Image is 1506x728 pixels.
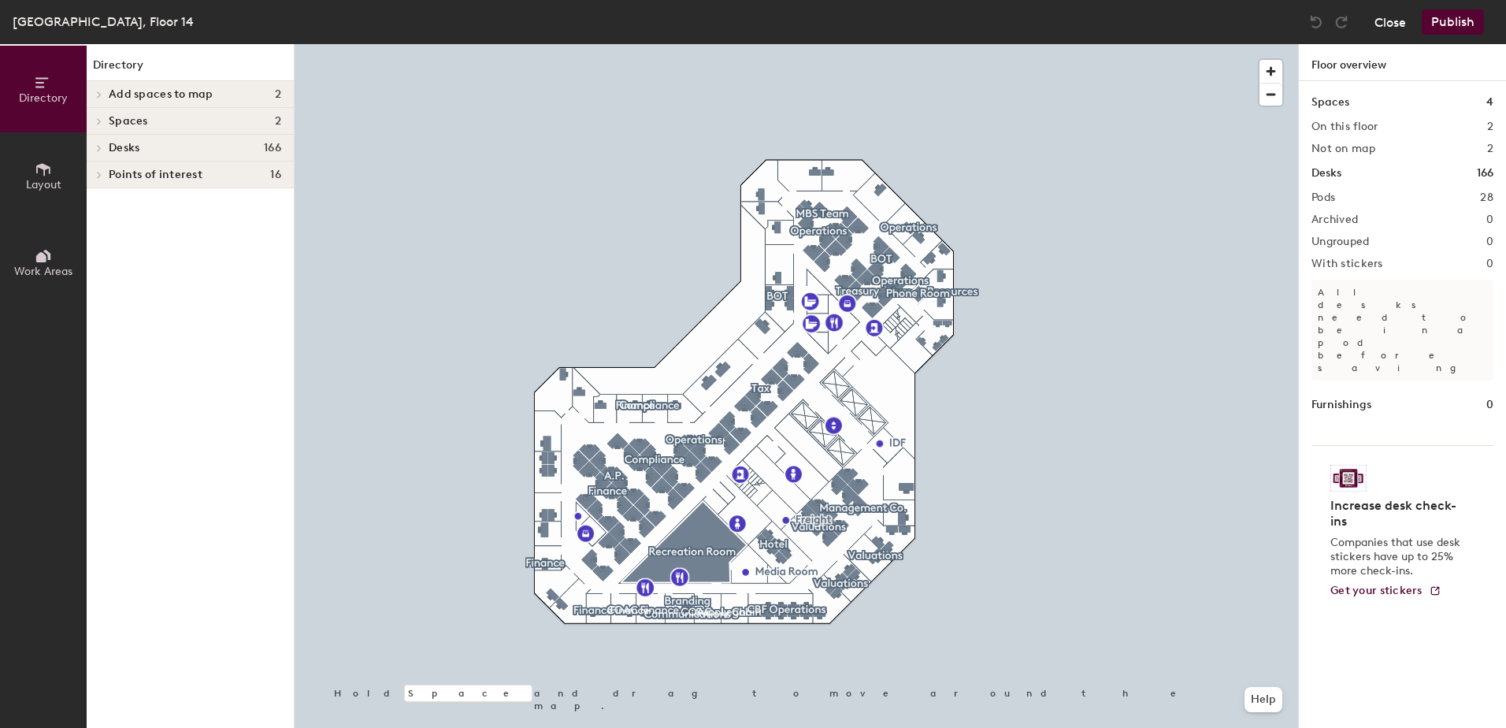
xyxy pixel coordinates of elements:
span: 166 [264,142,281,154]
h2: Ungrouped [1311,236,1370,248]
span: Layout [26,178,61,191]
span: Points of interest [109,169,202,181]
h1: 0 [1486,396,1493,414]
img: Undo [1308,14,1324,30]
h2: 0 [1486,236,1493,248]
h1: Floor overview [1299,44,1506,81]
span: Spaces [109,115,148,128]
h1: 4 [1486,94,1493,111]
span: Work Areas [14,265,72,278]
h2: Archived [1311,214,1358,226]
h2: With stickers [1311,258,1383,270]
h2: Pods [1311,191,1335,204]
span: Desks [109,142,139,154]
h1: Desks [1311,165,1341,182]
h2: 2 [1487,121,1493,133]
div: [GEOGRAPHIC_DATA], Floor 14 [13,12,194,32]
p: Companies that use desk stickers have up to 25% more check-ins. [1330,536,1465,578]
h4: Increase desk check-ins [1330,498,1465,529]
h2: 0 [1486,214,1493,226]
h2: 28 [1480,191,1493,204]
img: Redo [1334,14,1349,30]
span: Get your stickers [1330,584,1423,597]
h2: On this floor [1311,121,1378,133]
span: 2 [275,88,281,101]
h2: 0 [1486,258,1493,270]
h1: Furnishings [1311,396,1371,414]
h1: Directory [87,57,294,81]
button: Help [1244,687,1282,712]
h2: Not on map [1311,143,1375,155]
h2: 2 [1487,143,1493,155]
h1: 166 [1477,165,1493,182]
span: 2 [275,115,281,128]
img: Sticker logo [1330,465,1367,492]
h1: Spaces [1311,94,1349,111]
span: 16 [270,169,281,181]
button: Close [1374,9,1406,35]
span: Add spaces to map [109,88,213,101]
a: Get your stickers [1330,585,1441,598]
p: All desks need to be in a pod before saving [1311,280,1493,381]
span: Directory [19,91,68,105]
button: Publish [1422,9,1484,35]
